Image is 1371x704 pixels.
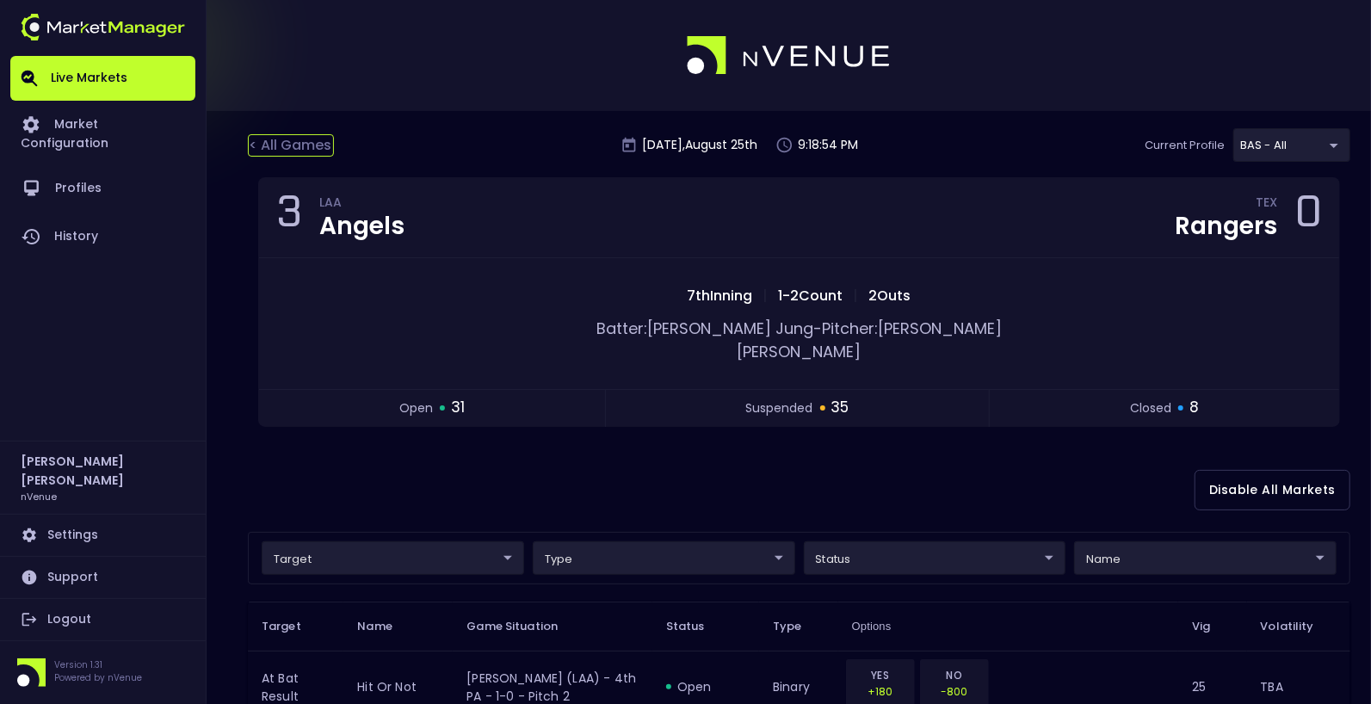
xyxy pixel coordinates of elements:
[1195,470,1350,510] button: Disable All Markets
[1130,399,1171,417] span: closed
[931,667,978,683] p: NO
[248,134,334,157] div: < All Games
[10,658,195,687] div: Version 1.31Powered by nVenue
[1261,619,1337,634] span: Volatility
[857,683,904,700] p: +180
[838,602,1178,651] th: Options
[21,490,57,503] h3: nVenue
[682,286,758,306] span: 7th Inning
[10,515,195,556] a: Settings
[643,136,758,154] p: [DATE] , August 25 th
[451,397,465,419] span: 31
[466,619,580,634] span: Game Situation
[758,286,774,306] span: |
[1233,128,1350,162] div: target
[21,452,185,490] h2: [PERSON_NAME] [PERSON_NAME]
[1145,137,1225,154] p: Current Profile
[773,619,824,634] span: Type
[804,541,1066,575] div: target
[666,619,727,634] span: Status
[54,658,142,671] p: Version 1.31
[10,599,195,640] a: Logout
[931,683,978,700] p: -800
[1189,397,1199,419] span: 8
[1256,198,1277,212] div: TEX
[319,214,405,238] div: Angels
[857,667,904,683] p: YES
[1074,541,1337,575] div: target
[1175,214,1277,238] div: Rangers
[687,36,892,76] img: logo
[21,14,185,40] img: logo
[10,164,195,213] a: Profiles
[10,101,195,164] a: Market Configuration
[319,198,405,212] div: LAA
[262,619,324,634] span: Target
[799,136,859,154] p: 9:18:54 PM
[831,397,849,419] span: 35
[746,399,813,417] span: suspended
[262,541,524,575] div: target
[666,678,745,695] div: open
[596,318,813,339] span: Batter: [PERSON_NAME] Jung
[1192,619,1232,634] span: Vig
[864,286,917,306] span: 2 Outs
[276,192,302,244] div: 3
[54,671,142,684] p: Powered by nVenue
[10,56,195,101] a: Live Markets
[10,213,195,261] a: History
[399,399,433,417] span: open
[738,318,1003,362] span: Pitcher: [PERSON_NAME] [PERSON_NAME]
[774,286,849,306] span: 1 - 2 Count
[533,541,795,575] div: target
[849,286,864,306] span: |
[357,619,415,634] span: Name
[10,557,195,598] a: Support
[1294,192,1322,244] div: 0
[813,318,822,339] span: -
